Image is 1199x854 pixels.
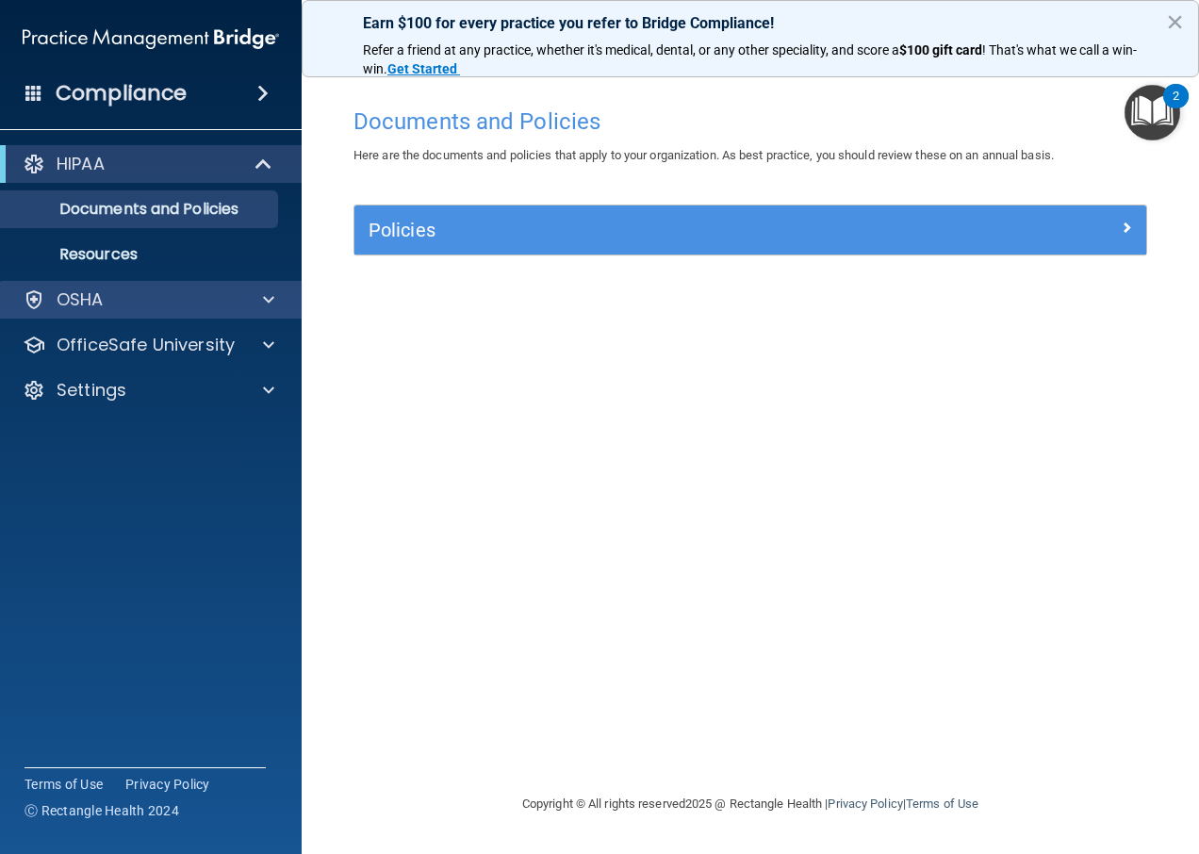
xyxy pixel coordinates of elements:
span: ! That's what we call a win-win. [363,42,1137,76]
p: HIPAA [57,153,105,175]
h4: Documents and Policies [353,109,1147,134]
span: Refer a friend at any practice, whether it's medical, dental, or any other speciality, and score a [363,42,899,57]
a: OSHA [23,288,274,311]
p: OSHA [57,288,104,311]
a: Get Started [387,61,460,76]
strong: Get Started [387,61,457,76]
p: Earn $100 for every practice you refer to Bridge Compliance! [363,14,1138,32]
a: Terms of Use [906,797,978,811]
span: Ⓒ Rectangle Health 2024 [25,801,179,820]
p: OfficeSafe University [57,334,235,356]
p: Settings [57,379,126,402]
a: Privacy Policy [125,775,210,794]
a: OfficeSafe University [23,334,274,356]
h5: Policies [369,220,934,240]
h4: Compliance [56,80,187,107]
div: Copyright © All rights reserved 2025 @ Rectangle Health | | [406,774,1094,834]
button: Close [1166,7,1184,37]
img: PMB logo [23,20,279,57]
a: Privacy Policy [828,797,902,811]
p: Resources [12,245,270,264]
a: Policies [369,215,1132,245]
a: Settings [23,379,274,402]
button: Open Resource Center, 2 new notifications [1125,85,1180,140]
div: 2 [1173,96,1179,121]
p: Documents and Policies [12,200,270,219]
a: Terms of Use [25,775,103,794]
strong: $100 gift card [899,42,982,57]
span: Here are the documents and policies that apply to your organization. As best practice, you should... [353,148,1054,162]
a: HIPAA [23,153,273,175]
